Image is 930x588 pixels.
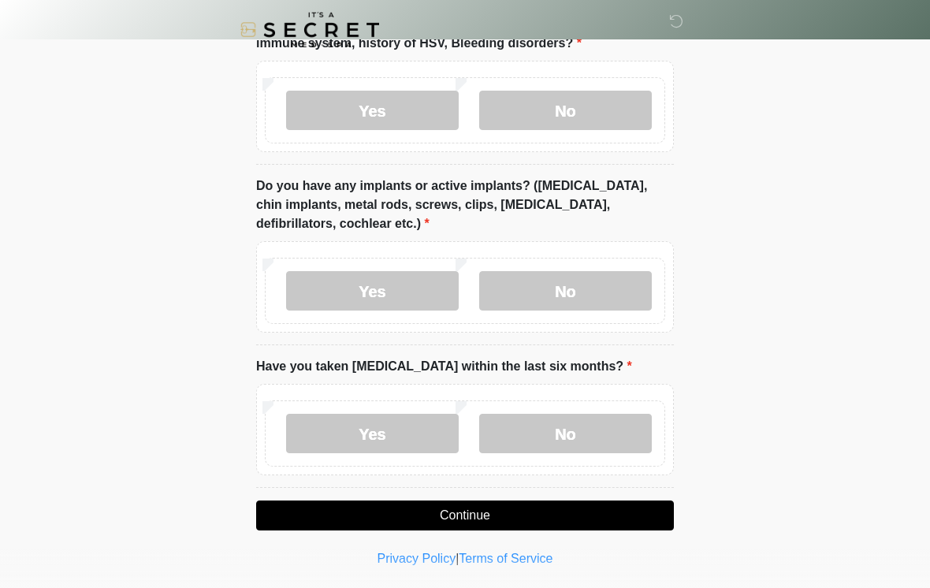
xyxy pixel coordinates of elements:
label: No [479,91,652,130]
label: Do you have any implants or active implants? ([MEDICAL_DATA], chin implants, metal rods, screws, ... [256,177,674,233]
label: Yes [286,271,459,311]
label: Yes [286,91,459,130]
label: Yes [286,414,459,453]
a: | [456,552,459,565]
a: Privacy Policy [378,552,456,565]
a: Terms of Service [459,552,552,565]
button: Continue [256,501,674,530]
label: No [479,414,652,453]
label: No [479,271,652,311]
img: It's A Secret Med Spa Logo [240,12,379,47]
label: Have you taken [MEDICAL_DATA] within the last six months? [256,357,632,376]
